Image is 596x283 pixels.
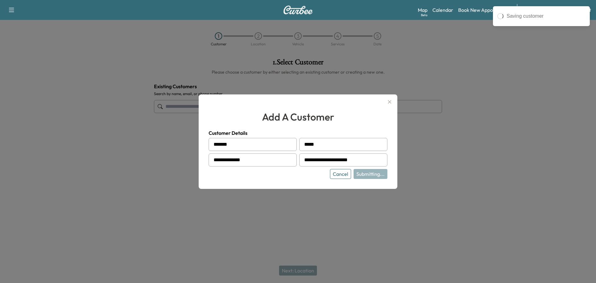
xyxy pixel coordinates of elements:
[432,6,453,14] a: Calendar
[283,6,313,14] img: Curbee Logo
[330,169,351,179] button: Cancel
[209,129,387,137] h4: Customer Details
[421,13,427,17] div: Beta
[458,6,511,14] a: Book New Appointment
[209,109,387,124] h2: add a customer
[418,6,427,14] a: MapBeta
[507,12,585,20] div: Saving customer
